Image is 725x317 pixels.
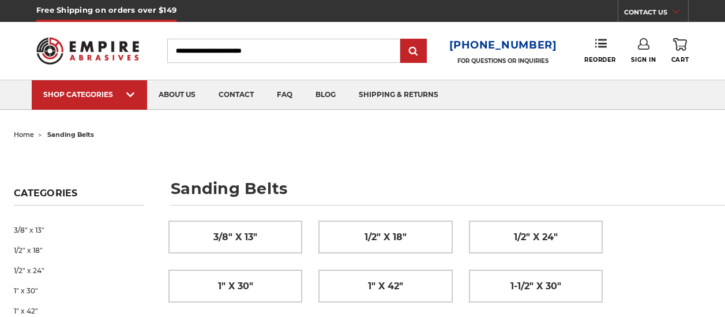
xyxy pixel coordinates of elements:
p: FOR QUESTIONS OR INQUIRIES [449,57,557,65]
a: 1" x 30" [14,281,144,301]
a: home [14,130,34,139]
a: 1" x 30" [169,270,302,302]
span: 1-1/2" x 30" [510,277,561,296]
a: Cart [671,38,689,64]
span: 1" x 30" [218,277,253,296]
span: sanding belts [47,130,94,139]
span: 1/2" x 18" [365,228,407,247]
a: 3/8" x 13" [169,221,302,253]
div: SHOP CATEGORIES [43,90,136,99]
a: 1" x 42" [319,270,452,302]
a: blog [304,80,347,110]
h5: Categories [14,188,144,206]
span: 3/8" x 13" [213,228,257,247]
a: contact [207,80,265,110]
span: Reorder [584,56,616,64]
a: 1/2" x 18" [14,240,144,260]
a: 1/2" x 24" [469,221,602,253]
a: 1/2" x 18" [319,221,452,253]
a: about us [147,80,207,110]
img: Empire Abrasives [36,31,139,71]
a: 3/8" x 13" [14,220,144,240]
span: Sign In [631,56,656,64]
a: 1/2" x 24" [14,260,144,281]
a: Reorder [584,38,616,63]
span: 1/2" x 24" [514,228,558,247]
span: 1" x 42" [368,277,403,296]
span: Cart [671,56,689,64]
input: Submit [402,40,425,63]
a: [PHONE_NUMBER] [449,37,557,54]
a: shipping & returns [347,80,450,110]
a: faq [265,80,304,110]
a: CONTACT US [624,6,688,22]
a: 1-1/2" x 30" [469,270,602,302]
